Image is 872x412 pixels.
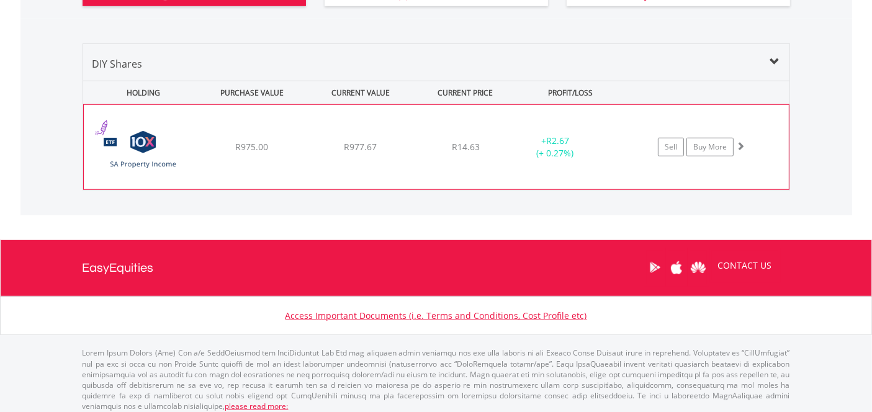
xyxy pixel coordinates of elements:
a: Buy More [686,138,734,156]
img: EQU.ZA.CSPROP.png [90,120,197,186]
div: PROFIT/LOSS [518,81,624,104]
span: R14.63 [452,141,480,153]
a: Google Play [644,248,666,287]
p: Lorem Ipsum Dolors (Ame) Con a/e SeddOeiusmod tem InciDiduntut Lab Etd mag aliquaen admin veniamq... [83,347,790,411]
a: CONTACT US [709,248,781,283]
div: CURRENT PRICE [416,81,515,104]
span: DIY Shares [92,57,143,71]
a: EasyEquities [83,240,154,296]
span: R2.67 [546,135,569,146]
div: + (+ 0.27%) [508,135,601,159]
span: R975.00 [235,141,268,153]
a: Sell [658,138,684,156]
div: HOLDING [84,81,197,104]
div: PURCHASE VALUE [199,81,305,104]
div: CURRENT VALUE [308,81,414,104]
span: R977.67 [344,141,377,153]
a: Apple [666,248,688,287]
a: please read more: [225,401,289,411]
a: Huawei [688,248,709,287]
a: Access Important Documents (i.e. Terms and Conditions, Cost Profile etc) [285,310,587,321]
